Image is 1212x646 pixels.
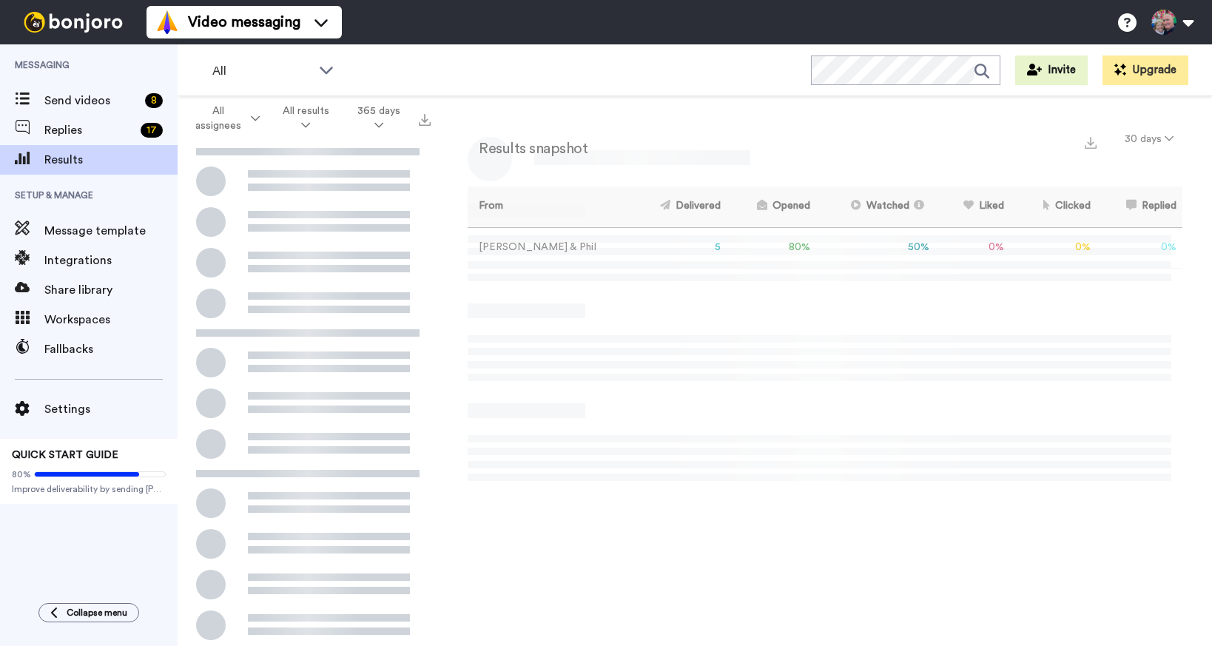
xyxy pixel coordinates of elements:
img: export.svg [1085,137,1097,149]
button: Export all results that match these filters now. [414,107,435,129]
button: Invite [1015,55,1088,85]
span: Integrations [44,252,178,269]
th: Clicked [1010,186,1097,227]
td: 80 % [727,227,816,268]
td: [PERSON_NAME] & Phil [468,227,628,268]
div: 8 [145,93,163,108]
span: Video messaging [188,12,300,33]
span: Settings [44,400,178,418]
span: 80% [12,468,31,480]
span: Share library [44,281,178,299]
button: Upgrade [1102,55,1188,85]
th: Watched [816,186,935,227]
td: 0 % [935,227,1009,268]
span: QUICK START GUIDE [12,450,118,460]
th: Opened [727,186,816,227]
span: Send videos [44,92,139,110]
td: 50 % [816,227,935,268]
div: 17 [141,123,163,138]
button: Collapse menu [38,603,139,622]
th: From [468,186,628,227]
button: All results [269,98,343,139]
img: export.svg [419,114,431,126]
button: 365 days [343,98,414,139]
span: All [212,62,312,80]
span: All assignees [189,104,248,133]
th: Delivered [628,186,727,227]
th: Liked [935,186,1009,227]
td: 0 % [1010,227,1097,268]
span: Collapse menu [67,607,127,619]
td: 5 [628,227,727,268]
span: Workspaces [44,311,178,329]
span: Improve deliverability by sending [PERSON_NAME]’s from your own email [12,483,166,495]
button: Export a summary of each team member’s results that match this filter now. [1080,131,1101,152]
img: bj-logo-header-white.svg [18,12,129,33]
span: Replies [44,121,135,139]
button: 30 days [1116,126,1182,152]
span: Results [44,151,178,169]
span: Message template [44,222,178,240]
img: vm-color.svg [155,10,179,34]
th: Replied [1097,186,1182,227]
td: 0 % [1097,227,1182,268]
span: Fallbacks [44,340,178,358]
button: All assignees [181,98,269,139]
h2: Results snapshot [468,141,588,157]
